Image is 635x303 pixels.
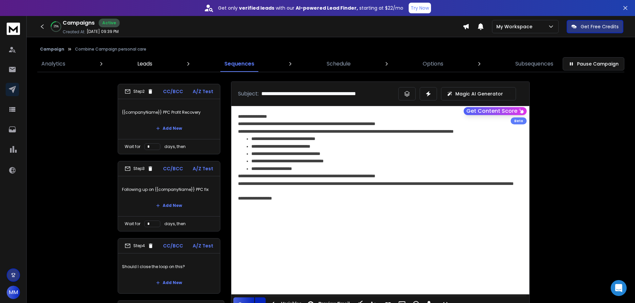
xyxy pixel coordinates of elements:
[163,242,183,249] p: CC/BCC
[125,243,154,249] div: Step 4
[239,5,274,11] strong: verified leads
[193,165,213,172] p: A/Z Test
[125,144,140,149] p: Wait for
[122,180,216,199] p: Following up on {{companyName}} PPC fix
[224,60,254,68] p: Sequences
[125,166,153,172] div: Step 3
[496,23,535,30] p: My Workspace
[37,56,69,72] a: Analytics
[238,90,259,98] p: Subject:
[151,122,187,135] button: Add New
[63,29,85,35] p: Created At:
[40,47,64,52] button: Campaign
[323,56,355,72] a: Schedule
[118,238,220,294] li: Step4CC/BCCA/Z TestShould I close the loop on this?Add New
[464,107,527,115] button: Get Content Score
[511,56,557,72] a: Subsequences
[581,23,619,30] p: Get Free Credits
[118,84,220,154] li: Step2CC/BCCA/Z Test{{companyName}} PPC Profit RecoveryAdd NewWait fordays, then
[193,242,213,249] p: A/Z Test
[296,5,358,11] strong: AI-powered Lead Finder,
[122,103,216,122] p: {{companyName}} PPC Profit Recovery
[122,257,216,276] p: Should I close the loop on this?
[137,60,152,68] p: Leads
[133,56,156,72] a: Leads
[118,161,220,231] li: Step3CC/BCCA/Z TestFollowing up on {{companyName}} PPC fixAdd NewWait fordays, then
[75,47,146,52] p: Combine Campaign personal care
[567,20,623,33] button: Get Free Credits
[151,199,187,212] button: Add New
[163,165,183,172] p: CC/BCC
[125,88,153,94] div: Step 2
[54,25,59,29] p: 25 %
[164,144,186,149] p: days, then
[423,60,443,68] p: Options
[409,3,431,13] button: Try Now
[419,56,447,72] a: Options
[163,88,183,95] p: CC/BCC
[218,5,403,11] p: Get only with our starting at $22/mo
[455,90,503,97] p: Magic AI Generator
[563,57,624,71] button: Pause Campaign
[87,29,119,34] p: [DATE] 09:39 PM
[7,286,20,299] button: MM
[125,221,140,227] p: Wait for
[7,23,20,35] img: logo
[220,56,258,72] a: Sequences
[327,60,351,68] p: Schedule
[193,88,213,95] p: A/Z Test
[99,19,120,27] div: Active
[511,117,527,124] div: Beta
[441,87,516,100] button: Magic AI Generator
[41,60,65,68] p: Analytics
[151,276,187,289] button: Add New
[164,221,186,227] p: days, then
[515,60,553,68] p: Subsequences
[63,19,95,27] h1: Campaigns
[611,280,627,296] div: Open Intercom Messenger
[411,5,429,11] p: Try Now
